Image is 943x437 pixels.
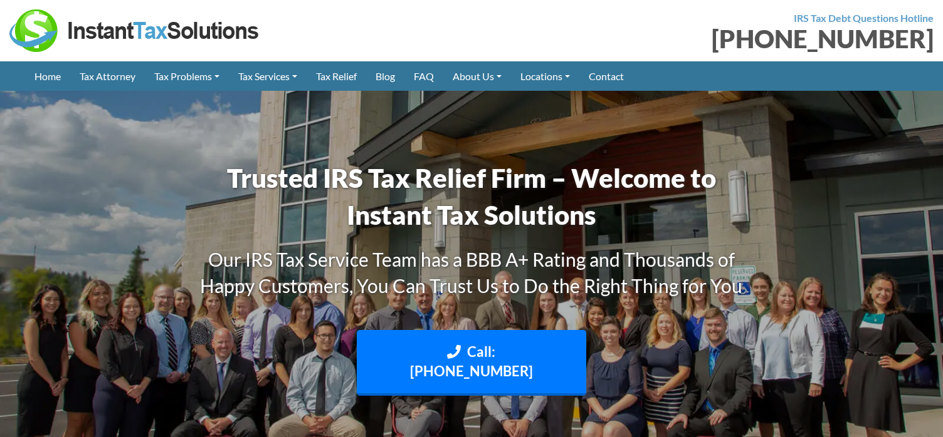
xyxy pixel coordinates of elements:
[70,61,145,91] a: Tax Attorney
[357,330,586,396] a: Call: [PHONE_NUMBER]
[25,61,70,91] a: Home
[229,61,307,91] a: Tax Services
[481,26,934,51] div: [PHONE_NUMBER]
[579,61,633,91] a: Contact
[183,246,760,299] h3: Our IRS Tax Service Team has a BBB A+ Rating and Thousands of Happy Customers, You Can Trust Us t...
[443,61,511,91] a: About Us
[9,9,260,52] img: Instant Tax Solutions Logo
[794,12,934,24] strong: IRS Tax Debt Questions Hotline
[511,61,579,91] a: Locations
[366,61,404,91] a: Blog
[183,160,760,234] h1: Trusted IRS Tax Relief Firm – Welcome to Instant Tax Solutions
[307,61,366,91] a: Tax Relief
[9,23,260,35] a: Instant Tax Solutions Logo
[145,61,229,91] a: Tax Problems
[404,61,443,91] a: FAQ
